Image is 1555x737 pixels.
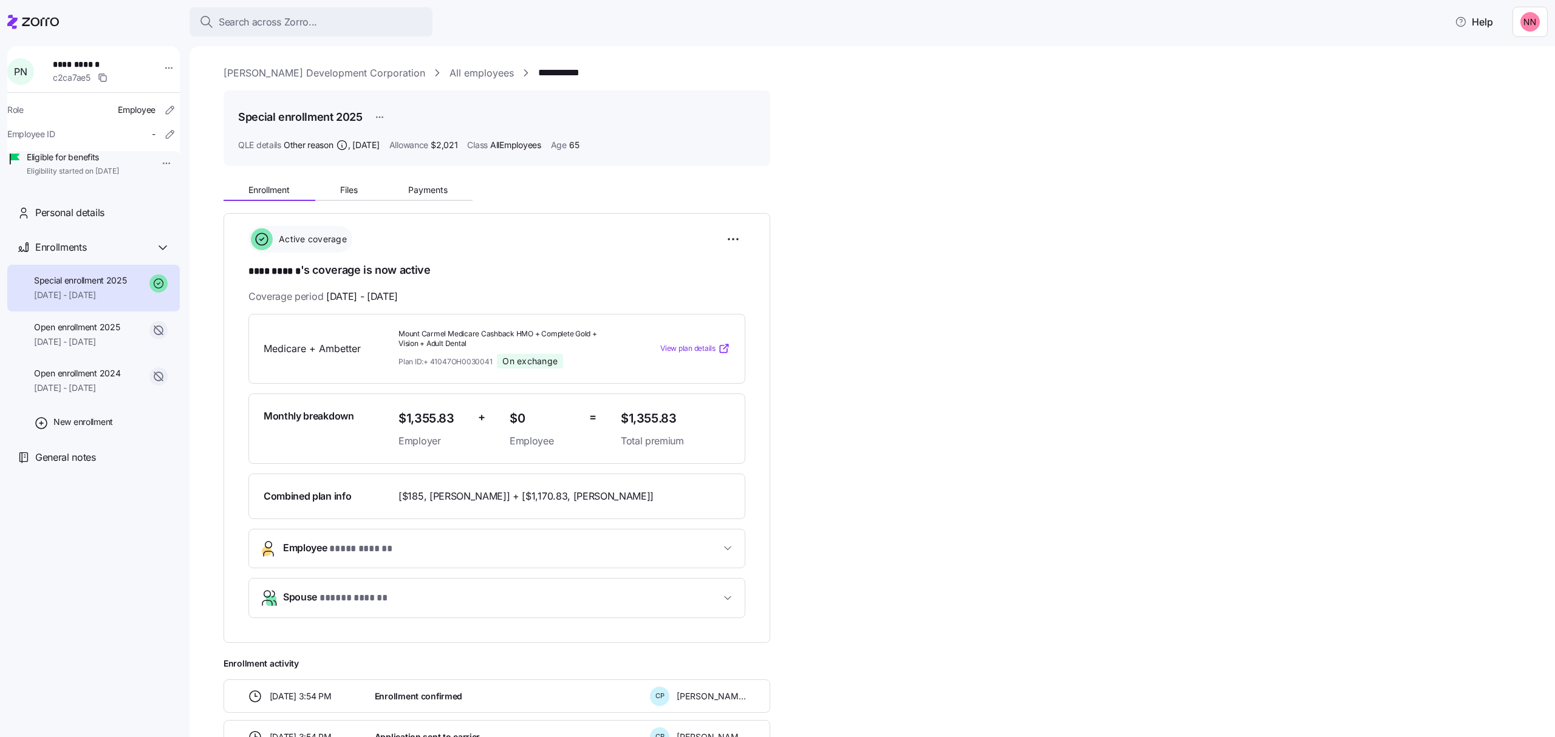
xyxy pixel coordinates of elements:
[326,289,398,304] span: [DATE] - [DATE]
[621,409,730,429] span: $1,355.83
[589,409,596,426] span: =
[398,329,611,350] span: Mount Carmel Medicare Cashback HMO + Complete Gold + Vision + Adult Dental
[283,540,392,557] span: Employee
[190,7,432,36] button: Search across Zorro...
[34,321,120,333] span: Open enrollment 2025
[248,262,745,279] h1: 's coverage is now active
[35,240,86,255] span: Enrollments
[408,186,448,194] span: Payments
[270,690,332,702] span: [DATE] 3:54 PM
[375,690,462,702] span: Enrollment confirmed
[352,139,379,151] span: [DATE]
[7,104,24,116] span: Role
[490,139,541,151] span: AllEmployees
[398,356,492,367] span: Plan ID: + 41047OH0030041
[248,289,398,304] span: Coverage period
[53,416,113,428] span: New enrollment
[660,343,716,355] span: View plan details
[35,205,104,220] span: Personal details
[14,67,27,76] span: P N
[34,274,127,287] span: Special enrollment 2025
[677,690,746,702] span: [PERSON_NAME]
[34,336,120,348] span: [DATE] - [DATE]
[551,139,567,151] span: Age
[264,489,351,504] span: Combined plan info
[655,693,665,699] span: C P
[152,128,155,140] span: -
[35,450,96,465] span: General notes
[510,433,579,449] span: Employee
[248,186,290,194] span: Enrollment
[27,166,119,177] span: Eligibility started on [DATE]
[398,409,468,429] span: $1,355.83
[467,139,488,151] span: Class
[224,657,770,670] span: Enrollment activity
[34,367,120,379] span: Open enrollment 2024
[1455,15,1493,29] span: Help
[1520,12,1540,32] img: 37cb906d10cb440dd1cb011682786431
[27,151,119,163] span: Eligible for benefits
[478,409,485,426] span: +
[340,186,358,194] span: Files
[569,139,579,151] span: 65
[621,433,730,449] span: Total premium
[264,409,354,424] span: Monthly breakdown
[219,15,317,30] span: Search across Zorro...
[224,66,425,81] a: [PERSON_NAME] Development Corporation
[398,433,468,449] span: Employer
[283,589,388,606] span: Spouse
[7,128,55,140] span: Employee ID
[53,72,91,84] span: c2ca7ae5
[34,289,127,301] span: [DATE] - [DATE]
[660,342,730,355] a: View plan details
[284,139,380,151] span: Other reason ,
[502,356,558,367] span: On exchange
[118,104,155,116] span: Employee
[238,139,281,151] span: QLE details
[449,66,514,81] a: All employees
[264,341,389,356] span: Medicare + Ambetter
[238,109,363,124] h1: Special enrollment 2025
[1445,10,1503,34] button: Help
[398,489,654,504] span: [$185, [PERSON_NAME]] + [$1,170.83, [PERSON_NAME]]
[34,382,120,394] span: [DATE] - [DATE]
[431,139,457,151] span: $2,021
[389,139,428,151] span: Allowance
[275,233,347,245] span: Active coverage
[510,409,579,429] span: $0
